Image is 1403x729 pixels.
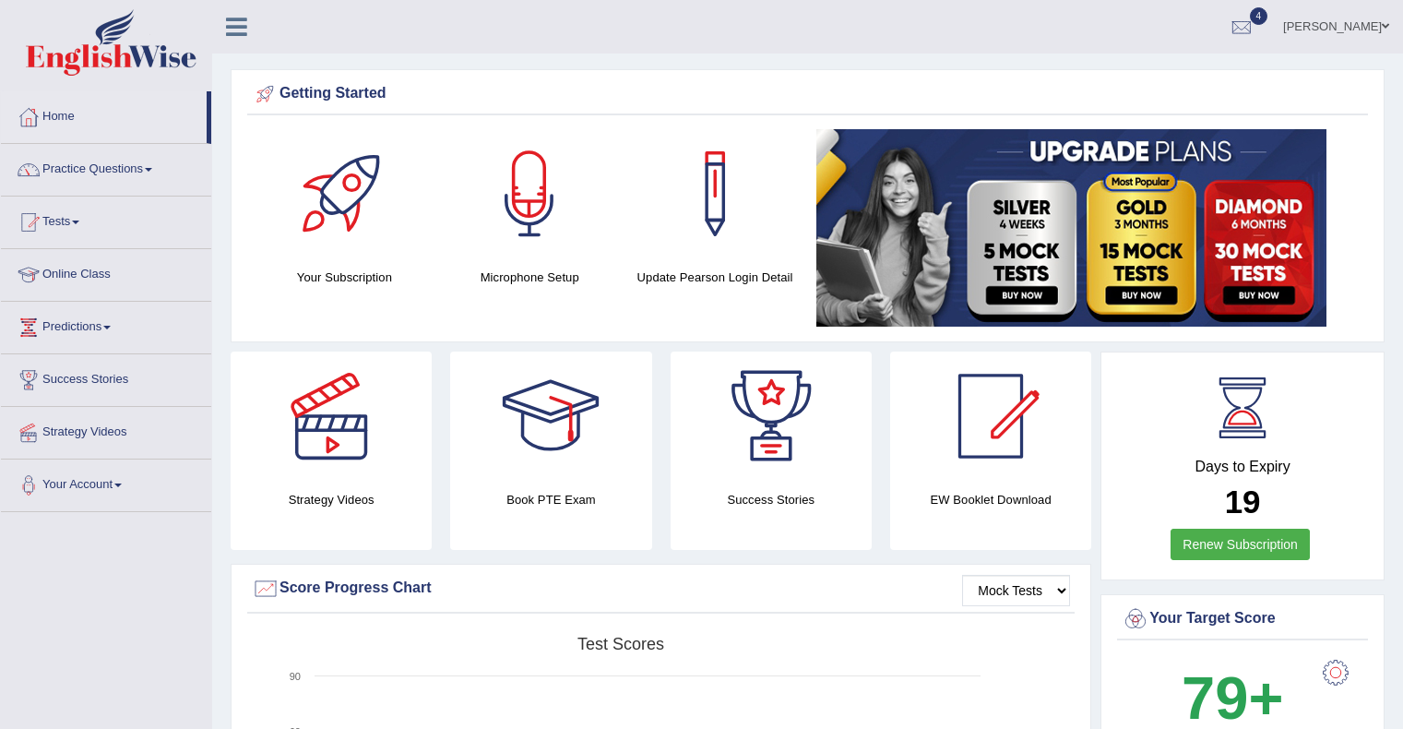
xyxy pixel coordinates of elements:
a: Strategy Videos [1,407,211,453]
div: Your Target Score [1122,605,1363,633]
h4: Strategy Videos [231,490,432,509]
h4: Microphone Setup [446,268,613,287]
span: 4 [1250,7,1268,25]
a: Your Account [1,460,211,506]
a: Renew Subscription [1171,529,1310,560]
h4: Book PTE Exam [450,490,651,509]
a: Home [1,91,207,137]
h4: Your Subscription [261,268,428,287]
div: Getting Started [252,80,1363,108]
h4: Update Pearson Login Detail [632,268,799,287]
h4: Success Stories [671,490,872,509]
text: 90 [290,671,301,682]
a: Practice Questions [1,144,211,190]
h4: Days to Expiry [1122,459,1363,475]
a: Online Class [1,249,211,295]
img: small5.jpg [816,129,1326,327]
a: Success Stories [1,354,211,400]
h4: EW Booklet Download [890,490,1091,509]
div: Score Progress Chart [252,575,1070,603]
tspan: Test scores [577,635,664,653]
a: Tests [1,197,211,243]
a: Predictions [1,302,211,348]
b: 19 [1225,484,1261,520]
